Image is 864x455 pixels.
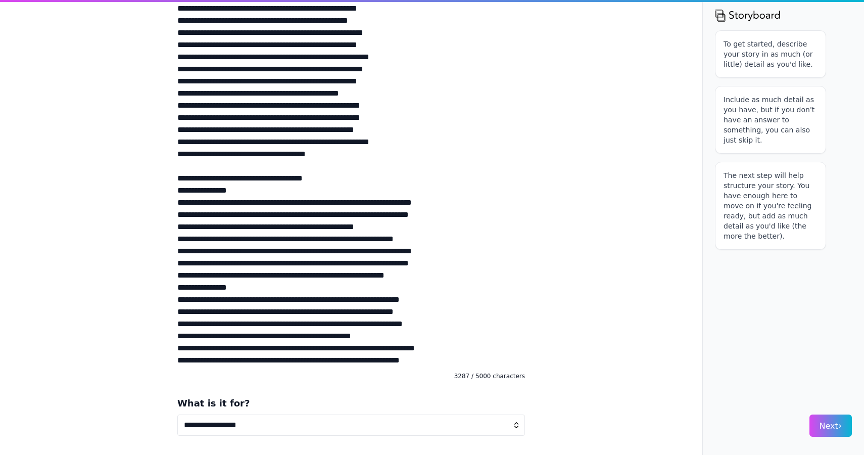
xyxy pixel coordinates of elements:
[724,170,818,241] p: The next step will help structure your story. You have enough here to move on if you're feeling r...
[809,415,852,437] button: Next›
[838,420,842,431] span: ›
[715,8,781,22] img: storyboard
[177,396,525,411] h3: What is it for?
[177,372,525,380] div: 3287 / 5000 characters
[820,421,842,431] span: Next
[724,95,818,145] p: Include as much detail as you have, but if you don't have an answer to something, you can also ju...
[724,39,818,69] p: To get started, describe your story in as much (or little) detail as you'd like.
